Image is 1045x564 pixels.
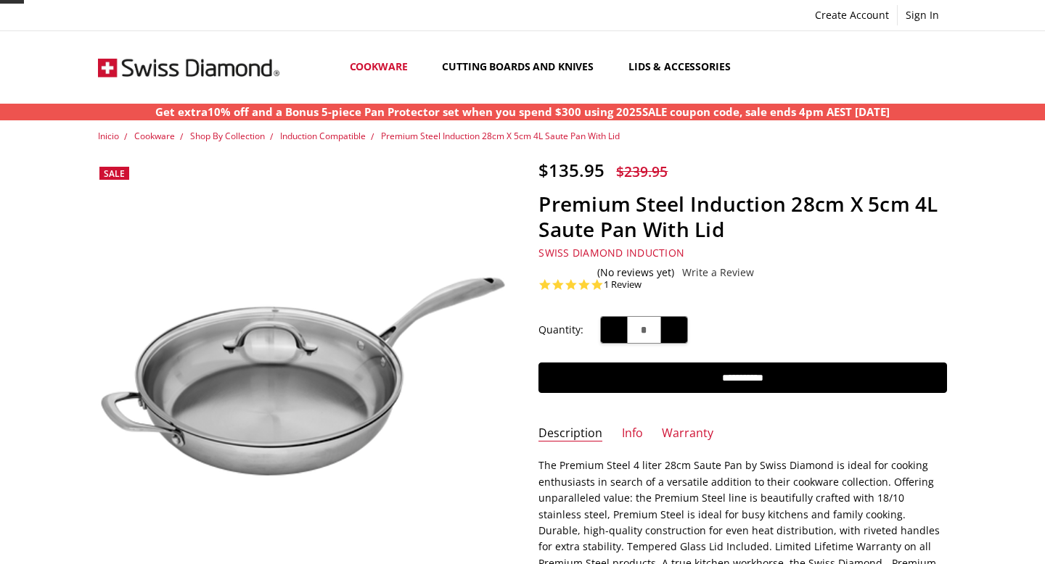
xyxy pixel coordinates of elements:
[98,228,507,499] img: Premium Steel Induction 28cm X 5cm 4L Saute Pan With Lid
[662,426,713,442] a: Warranty
[104,167,125,180] span: Sale
[155,104,890,120] p: Get extra10% off and a Bonus 5-piece Pan Protector set when you spend $300 using 2025SALE coupon ...
[597,267,674,278] span: (No reviews yet)
[538,322,583,338] label: Quantity:
[538,426,602,442] a: Description
[190,130,265,142] a: Shop By Collection
[538,191,947,242] h1: Premium Steel Induction 28cm X 5cm 4L Saute Pan With Lid
[538,246,684,260] span: Swiss Diamond Induction
[622,426,643,442] a: Info
[337,35,430,99] a: Cookware
[898,5,947,25] a: Sign In
[682,267,754,278] a: Write a Review
[134,130,175,142] a: Cookware
[753,35,793,100] a: Show All
[604,278,642,291] a: 1 reviews
[538,158,605,182] span: $135.95
[98,31,279,104] img: Free Shipping On Every Order
[280,130,366,142] a: Induction Compatible
[616,35,753,99] a: Lids & Accessories
[430,35,616,99] a: Cutting boards and knives
[616,162,668,181] span: $239.95
[807,5,897,25] a: Create Account
[98,130,119,142] a: Inicio
[381,130,620,142] a: Premium Steel Induction 28cm X 5cm 4L Saute Pan With Lid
